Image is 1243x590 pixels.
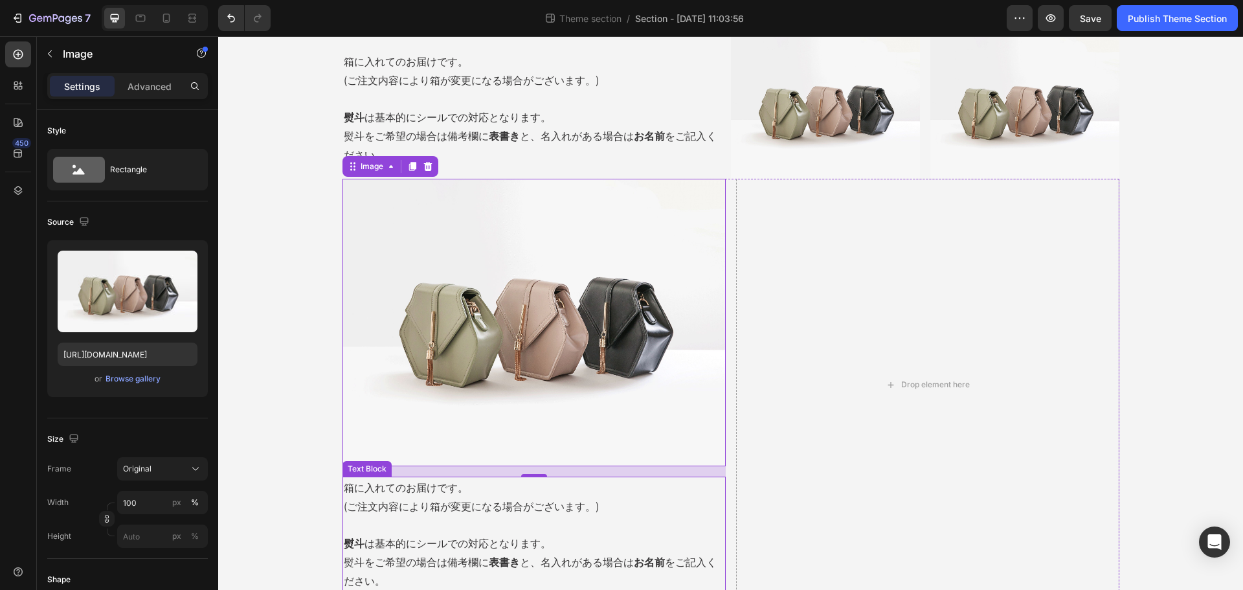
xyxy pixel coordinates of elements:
div: % [191,530,199,542]
div: Size [47,431,82,448]
div: Drop element here [683,343,752,354]
button: Save [1069,5,1112,31]
div: Publish Theme Section [1128,12,1227,25]
div: Style [47,125,66,137]
label: Height [47,530,71,542]
img: image_demo.jpg [712,1,901,142]
img: image_demo.jpg [124,142,508,430]
div: Rectangle [110,155,189,185]
div: 450 [12,138,31,148]
button: Publish Theme Section [1117,5,1238,31]
p: Settings [64,80,100,93]
input: px% [117,525,208,548]
div: px [172,530,181,542]
strong: お名前 [416,517,447,533]
strong: お名前 [416,91,447,107]
span: or [95,371,102,387]
div: Source [47,214,92,231]
p: は基本的にシールでの対応となります。 [126,497,506,516]
div: Shape [47,574,71,585]
button: px [187,495,203,510]
input: https://example.com/image.jpg [58,343,197,366]
strong: 表書き [271,91,302,107]
button: px [187,528,203,544]
div: Open Intercom Messenger [1199,527,1230,558]
span: Save [1080,13,1101,24]
p: Advanced [128,80,172,93]
img: image_demo.jpg [513,1,702,142]
label: Width [47,497,69,508]
div: Browse gallery [106,373,161,385]
span: Original [123,463,151,475]
span: / [627,12,630,25]
div: px [172,497,181,508]
span: Section - [DATE] 11:03:56 [635,12,744,25]
input: px% [117,491,208,514]
button: Browse gallery [105,372,161,385]
label: Frame [47,463,71,475]
button: % [169,528,185,544]
p: Image [63,46,173,62]
div: Undo/Redo [218,5,271,31]
iframe: Design area [218,36,1243,590]
span: Theme section [557,12,624,25]
p: 7 [85,10,91,26]
strong: 熨斗 [126,499,146,514]
button: Original [117,457,208,481]
img: preview-image [58,251,197,332]
p: 熨斗をご希望の場合は備考欄に と、名入れがある場合は をご記入ください。 [126,516,506,554]
button: 7 [5,5,96,31]
div: Text Block [127,427,171,438]
div: Image [140,124,168,136]
div: % [191,497,199,508]
button: % [169,495,185,510]
strong: 表書き [271,517,302,533]
p: 箱に入れてのお届けです。 (ご注文内容により箱が変更になる場合がございます。) [126,442,506,479]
